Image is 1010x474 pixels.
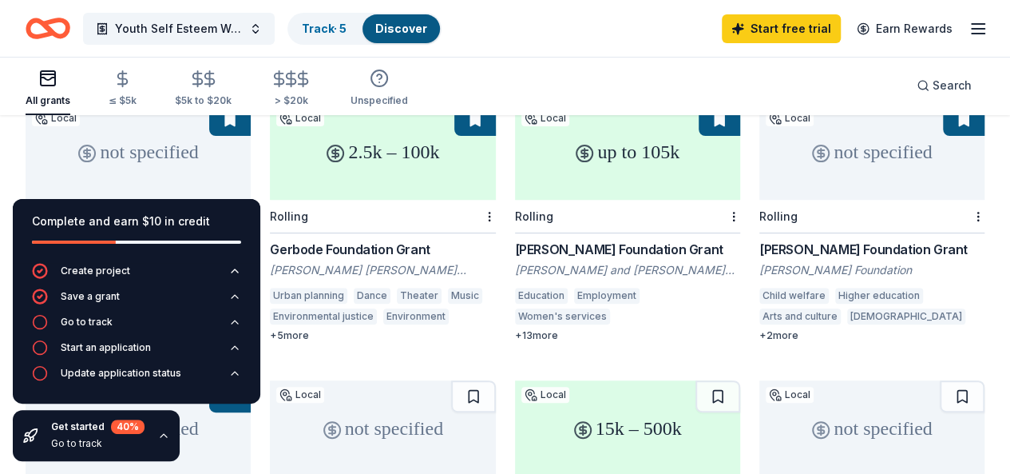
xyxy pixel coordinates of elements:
div: Go to track [61,316,113,329]
div: Environment [383,309,449,325]
div: Start an application [61,341,151,354]
div: Women's services [515,309,610,325]
div: Urban planning [270,288,347,304]
button: Save a grant [32,289,241,314]
button: Go to track [32,314,241,340]
div: not specified [759,104,984,200]
button: > $20k [270,63,312,115]
div: + 5 more [270,329,495,342]
div: All grants [26,94,70,107]
div: Go to track [51,437,145,450]
div: Dance [354,288,390,304]
button: Create project [32,263,241,289]
div: Local [32,110,80,126]
div: [PERSON_NAME] Foundation Grant [759,240,984,259]
button: $5k to $20k [175,63,232,115]
div: Theater [397,288,442,304]
div: [PERSON_NAME] Foundation [759,262,984,278]
div: Complete and earn $10 in credit [32,212,241,231]
button: Unspecified [351,62,408,115]
div: Local [766,110,814,126]
div: > $20k [270,94,312,107]
div: + 2 more [759,329,984,342]
div: Child welfare [759,288,829,304]
button: Search [904,70,984,102]
div: 40 % [111,420,145,434]
div: Rolling [270,209,308,223]
button: All grants [26,62,70,115]
button: ≤ $5k [109,63,137,115]
div: [PERSON_NAME] and [PERSON_NAME] Foundation [515,262,740,278]
a: Track· 5 [302,22,347,35]
div: Environmental justice [270,309,377,325]
div: Local [276,387,324,403]
div: [PERSON_NAME] [PERSON_NAME] Foundation [270,262,495,278]
a: Home [26,10,70,47]
div: Get started [51,420,145,434]
a: up to 105kLocalRolling[PERSON_NAME] Foundation Grant[PERSON_NAME] and [PERSON_NAME] FoundationEdu... [515,104,740,342]
div: Local [276,110,324,126]
a: not specifiedLocalRolling[PERSON_NAME] Foundation Grant[PERSON_NAME] FoundationChild welfareHighe... [759,104,984,342]
a: Discover [375,22,427,35]
div: Rolling [515,209,553,223]
div: Rolling [759,209,798,223]
div: [PERSON_NAME] Foundation Grant [515,240,740,259]
div: + 13 more [515,329,740,342]
a: Earn Rewards [847,14,962,43]
button: Start an application [32,340,241,365]
div: up to 105k [515,104,740,200]
a: Start free trial [722,14,841,43]
button: Track· 5Discover [287,13,442,45]
div: Create project [61,265,130,277]
div: 2.5k – 100k [270,104,495,200]
div: Gerbode Foundation Grant [270,240,495,259]
div: Local [521,387,569,403]
div: [DEMOGRAPHIC_DATA] [847,309,965,325]
button: Update application status [32,365,241,391]
button: Youth Self Esteem Workgroup [83,13,275,45]
span: Search [933,76,972,95]
div: Local [766,387,814,403]
span: Youth Self Esteem Workgroup [115,19,243,38]
div: Unspecified [351,94,408,107]
div: Education [515,288,568,304]
div: Local [521,110,569,126]
div: not specified [26,104,251,200]
div: Higher education [835,288,923,304]
div: Employment [574,288,640,304]
div: ≤ $5k [109,94,137,107]
div: $5k to $20k [175,94,232,107]
div: Update application status [61,367,181,380]
div: Save a grant [61,290,120,303]
div: Arts and culture [759,309,841,325]
a: 2.5k – 100kLocalRollingGerbode Foundation Grant[PERSON_NAME] [PERSON_NAME] FoundationUrban planni... [270,104,495,342]
div: Music [448,288,482,304]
